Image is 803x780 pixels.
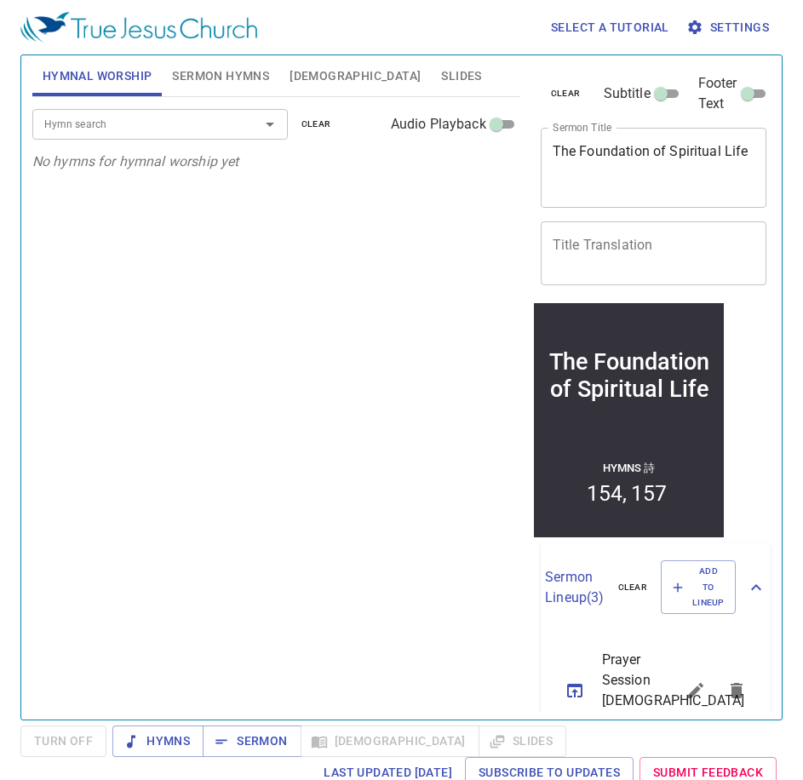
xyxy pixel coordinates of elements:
span: Hymnal Worship [43,66,152,87]
img: True Jesus Church [20,12,257,43]
span: clear [301,117,331,132]
button: Open [258,112,282,136]
span: clear [618,580,648,595]
span: Add to Lineup [672,564,725,611]
button: Select a tutorial [544,12,676,43]
iframe: from-child [534,303,724,537]
button: clear [608,577,658,598]
i: No hymns for hymnal worship yet [32,153,239,169]
span: Hymns [126,731,190,752]
span: [DEMOGRAPHIC_DATA] [290,66,421,87]
span: Footer Text [698,73,737,114]
textarea: The Foundation of Spiritual Life [553,143,755,192]
button: clear [291,114,341,135]
p: Sermon Lineup ( 3 ) [545,567,604,608]
span: clear [551,86,581,101]
button: Add to Lineup [661,560,736,614]
div: Sermon Lineup(3)clearAdd to Lineup [541,543,771,631]
span: Sermon [216,731,287,752]
span: Sermon Hymns [172,66,269,87]
button: Sermon [203,726,301,757]
span: Slides [441,66,481,87]
button: Settings [683,12,776,43]
span: Audio Playback [391,114,486,135]
span: Settings [690,17,769,38]
button: clear [541,83,591,104]
span: Prayer Session [DEMOGRAPHIC_DATA]會 [602,650,634,731]
span: Subtitle [604,83,651,104]
button: Hymns [112,726,204,757]
span: Select a tutorial [551,17,669,38]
